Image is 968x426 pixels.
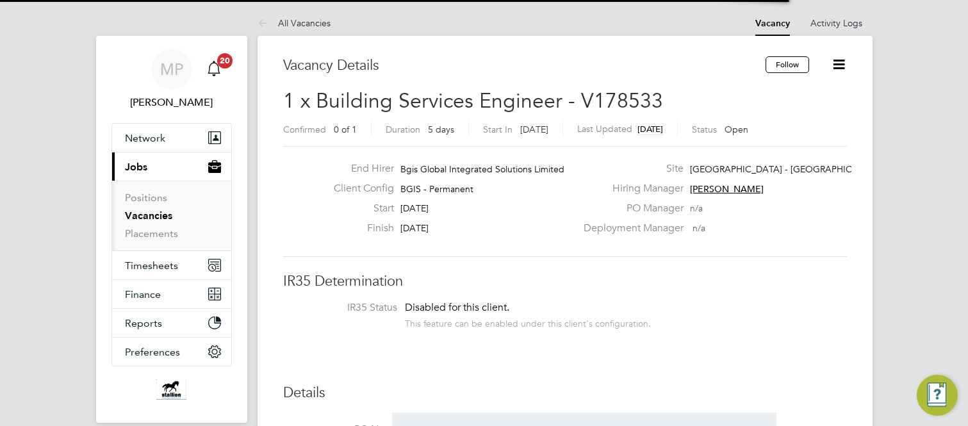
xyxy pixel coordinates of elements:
[917,375,958,416] button: Engage Resource Center
[125,288,161,300] span: Finance
[576,182,684,195] label: Hiring Manager
[400,183,473,195] span: BGIS - Permanent
[690,202,703,214] span: n/a
[766,56,809,73] button: Follow
[112,338,231,366] button: Preferences
[576,162,684,176] label: Site
[112,181,231,250] div: Jobs
[125,192,167,204] a: Positions
[283,56,766,75] h3: Vacancy Details
[125,209,172,222] a: Vacancies
[111,95,232,110] span: Martin Paxman
[160,61,183,78] span: MP
[111,379,232,400] a: Go to home page
[96,36,247,423] nav: Main navigation
[324,182,394,195] label: Client Config
[690,163,883,175] span: [GEOGRAPHIC_DATA] - [GEOGRAPHIC_DATA]
[217,53,233,69] span: 20
[334,124,357,135] span: 0 of 1
[576,202,684,215] label: PO Manager
[111,49,232,110] a: MP[PERSON_NAME]
[637,124,663,135] span: [DATE]
[112,124,231,152] button: Network
[577,123,632,135] label: Last Updated
[692,124,717,135] label: Status
[400,163,564,175] span: Bgis Global Integrated Solutions Limited
[428,124,454,135] span: 5 days
[125,346,180,358] span: Preferences
[201,49,227,90] a: 20
[125,227,178,240] a: Placements
[725,124,748,135] span: Open
[810,17,862,29] a: Activity Logs
[755,18,790,29] a: Vacancy
[690,183,764,195] span: [PERSON_NAME]
[125,259,178,272] span: Timesheets
[125,161,147,173] span: Jobs
[156,379,186,400] img: stallionrecruitment-logo-retina.png
[405,315,651,329] div: This feature can be enabled under this client's configuration.
[112,280,231,308] button: Finance
[283,272,847,291] h3: IR35 Determination
[576,222,684,235] label: Deployment Manager
[112,251,231,279] button: Timesheets
[520,124,548,135] span: [DATE]
[693,222,705,234] span: n/a
[258,17,331,29] a: All Vacancies
[400,202,429,214] span: [DATE]
[125,317,162,329] span: Reports
[112,309,231,337] button: Reports
[283,124,326,135] label: Confirmed
[283,384,847,402] h3: Details
[386,124,420,135] label: Duration
[324,222,394,235] label: Finish
[483,124,513,135] label: Start In
[112,152,231,181] button: Jobs
[125,132,165,144] span: Network
[296,301,397,315] label: IR35 Status
[324,202,394,215] label: Start
[400,222,429,234] span: [DATE]
[324,162,394,176] label: End Hirer
[283,88,663,113] span: 1 x Building Services Engineer - V178533
[405,301,509,314] span: Disabled for this client.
